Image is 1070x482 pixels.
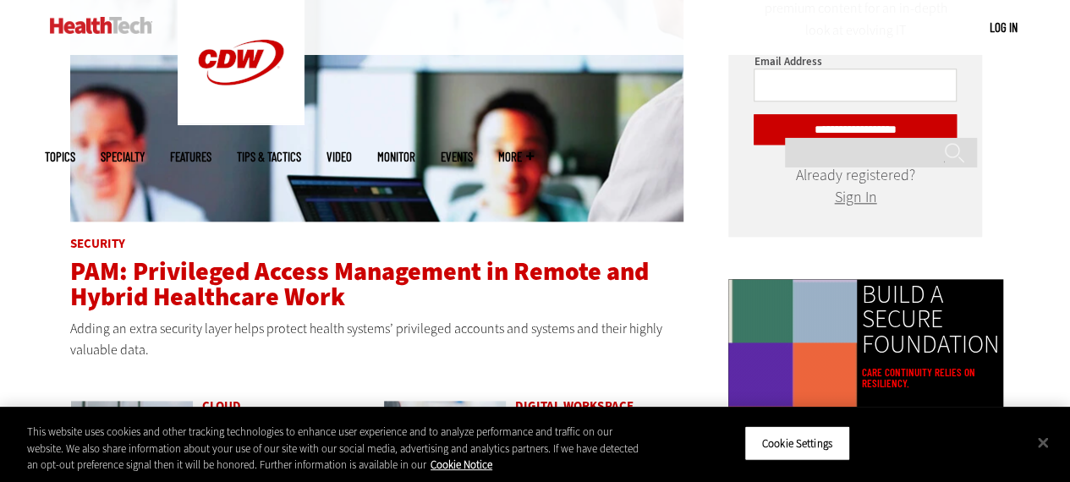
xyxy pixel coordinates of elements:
[101,151,145,163] span: Specialty
[377,151,415,163] a: MonITor
[728,279,857,408] img: Colorful animated shapes
[1024,424,1062,461] button: Close
[515,397,633,414] a: Digital Workspace
[70,255,649,314] a: PAM: Privileged Access Management in Remote and Hybrid Healthcare Work
[326,151,352,163] a: Video
[431,457,492,472] a: More information about your privacy
[27,424,642,474] div: This website uses cookies and other tracking technologies to enhance user experience and to analy...
[834,187,876,207] a: Sign In
[170,151,211,163] a: Features
[861,282,999,357] a: BUILD A SECURE FOUNDATION
[861,367,999,389] a: Care continuity relies on resiliency.
[70,235,125,252] a: Security
[990,19,1018,36] div: User menu
[237,151,301,163] a: Tips & Tactics
[70,318,684,361] p: Adding an extra security layer helps protect health systems’ privileged accounts and systems and ...
[50,17,152,34] img: Home
[990,19,1018,35] a: Log in
[744,425,850,461] button: Cookie Settings
[45,151,75,163] span: Topics
[202,397,241,414] a: Cloud
[498,151,534,163] span: More
[178,112,305,129] a: CDW
[754,170,957,203] div: Already registered?
[441,151,473,163] a: Events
